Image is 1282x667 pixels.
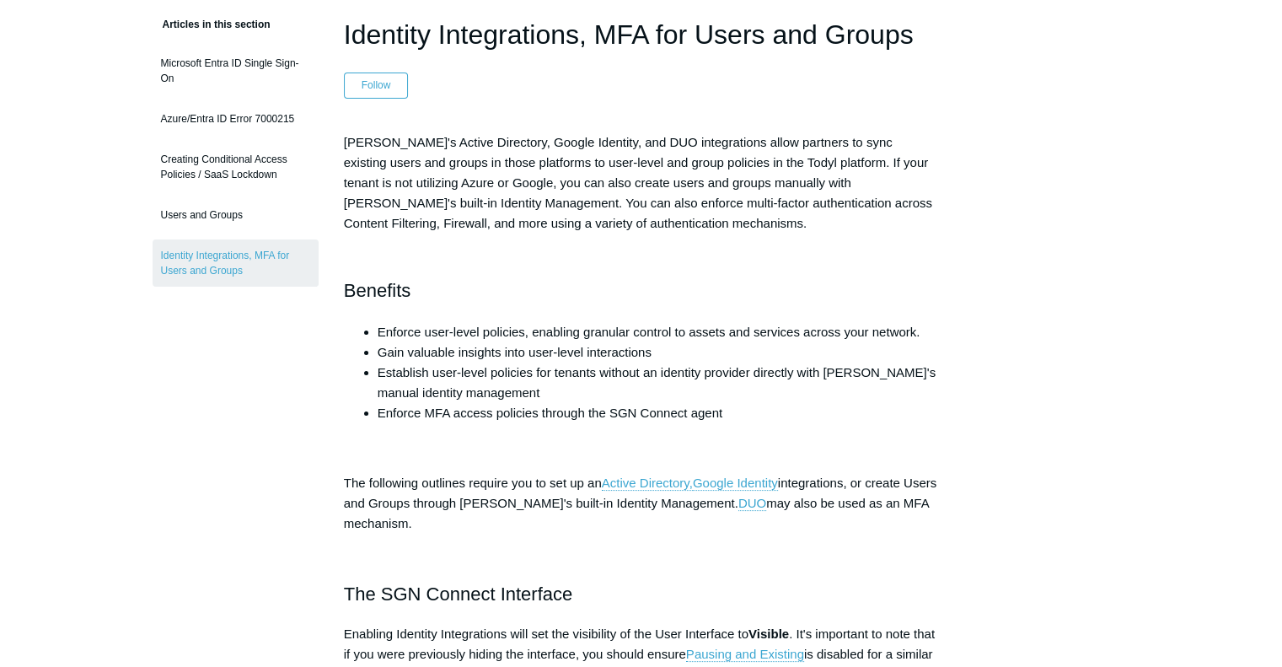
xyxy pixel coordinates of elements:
[344,135,932,230] span: [PERSON_NAME]'s Active Directory, Google Identity, and DUO integrations allow partners to sync ex...
[378,325,920,339] span: Enforce user-level policies, enabling granular control to assets and services across your network.
[344,584,572,605] span: The SGN Connect Interface
[693,476,778,491] a: Google Identity
[344,627,748,641] span: Enabling Identity Integrations will set the visibility of the User Interface to
[378,345,652,359] span: Gain valuable insights into user-level interactions
[686,647,804,662] a: Pausing and Existing
[738,496,766,511] a: DUO
[153,143,319,191] a: Creating Conditional Access Policies / SaaS Lockdown
[344,73,409,98] button: Follow Article
[344,476,602,490] span: The following outlines require you to set up an
[153,47,319,94] a: Microsoft Entra ID Single Sign-On
[153,239,319,287] a: Identity Integrations, MFA for Users and Groups
[344,14,939,55] h1: Identity Integrations, MFA for Users and Groups
[344,280,411,301] span: Benefits
[344,476,936,530] span: integrations, or create Users and Groups through [PERSON_NAME]'s built-in Identity Management. ma...
[378,365,936,400] span: Establish user-level policies for tenants without an identity provider directly with [PERSON_NAME...
[153,103,319,135] a: Azure/Entra ID Error 7000215
[378,406,722,420] span: Enforce MFA access policies through the SGN Connect agent
[153,19,271,30] span: Articles in this section
[602,476,693,491] a: Active Directory,
[748,627,789,641] span: Visible
[153,199,319,231] a: Users and Groups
